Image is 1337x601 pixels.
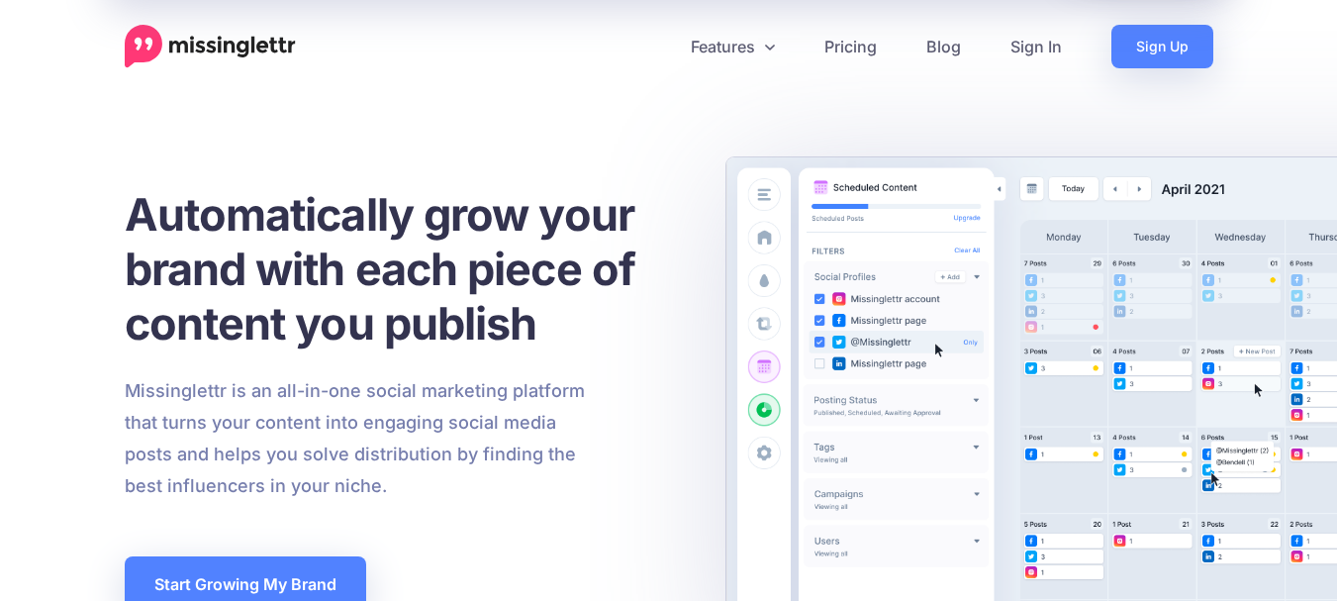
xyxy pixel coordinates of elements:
[666,25,800,68] a: Features
[986,25,1087,68] a: Sign In
[800,25,902,68] a: Pricing
[125,25,296,68] a: Home
[125,375,586,502] p: Missinglettr is an all-in-one social marketing platform that turns your content into engaging soc...
[125,187,684,351] h1: Automatically grow your brand with each piece of content you publish
[902,25,986,68] a: Blog
[1111,25,1213,68] a: Sign Up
